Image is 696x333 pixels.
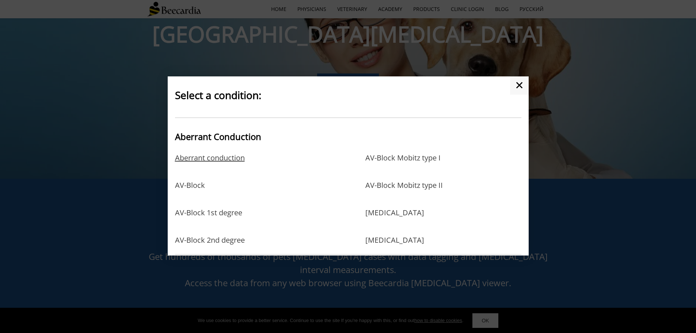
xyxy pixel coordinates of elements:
a: AV-Block [175,181,205,205]
span: Select a condition: [175,88,261,102]
a: AV-Block Mobitz type II [365,181,443,205]
a: AV-Block Mobitz type I [365,154,441,177]
a: Aberrant conduction [175,154,245,177]
a: [MEDICAL_DATA] [365,236,424,245]
a: [MEDICAL_DATA] [365,208,424,232]
a: ✕ [510,76,529,95]
a: AV-Block 1st degree [175,208,242,232]
span: Aberrant Conduction [175,130,261,143]
a: AV-Block 2nd degree [175,236,245,245]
